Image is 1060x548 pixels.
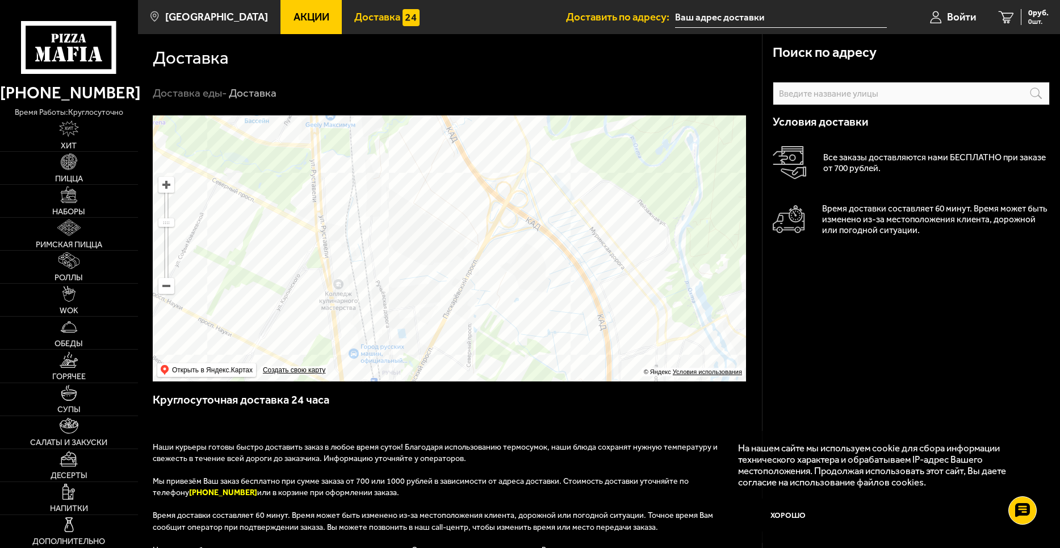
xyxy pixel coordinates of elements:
span: Напитки [50,504,88,512]
h3: Круглосуточная доставка 24 часа [153,392,747,419]
h1: Доставка [153,49,229,67]
p: На нашем сайте мы используем cookie для сбора информации технического характера и обрабатываем IP... [738,442,1027,488]
span: [GEOGRAPHIC_DATA] [165,12,268,23]
input: Ваш адрес доставки [675,7,887,28]
span: Римская пицца [36,240,102,248]
span: Обеды [55,339,83,347]
span: Пицца [55,175,83,182]
span: Доставить по адресу: [566,12,675,23]
img: 15daf4d41897b9f0e9f617042186c801.svg [403,9,419,26]
p: Время доставки составляет 60 минут. Время может быть изменено из-за местоположения клиента, дорож... [822,203,1050,236]
a: Создать свою карту [261,366,328,375]
img: Оплата доставки [773,146,806,180]
span: Дополнительно [32,537,105,545]
span: Супы [57,405,81,413]
span: Войти [947,12,976,23]
span: Акции [294,12,329,23]
span: Горячее [52,372,86,380]
span: Роллы [55,273,83,281]
button: Хорошо [738,499,837,532]
ymaps: Открыть в Яндекс.Картах [172,363,253,377]
img: Автомобиль доставки [773,205,805,233]
span: Салаты и закуски [30,438,107,446]
span: 0 руб. [1028,9,1049,17]
span: 0 шт. [1028,18,1049,25]
a: Доставка еды- [153,86,227,99]
h3: Условия доставки [773,116,1049,127]
span: Мы привезём Ваш заказ бесплатно при сумме заказа от 700 или 1000 рублей в зависимости от адреса д... [153,476,689,497]
input: Введите название улицы [773,82,1049,105]
ymaps: © Яндекс [644,368,671,375]
span: Наборы [52,207,85,215]
span: Доставка [354,12,400,23]
span: WOK [60,306,78,314]
h3: Поиск по адресу [773,45,877,59]
span: Наши курьеры готовы быстро доставить заказ в любое время суток! Благодаря использованию термосумо... [153,442,718,463]
ymaps: Открыть в Яндекс.Картах [157,363,256,377]
a: Условия использования [673,368,742,375]
p: Все заказы доставляются нами БЕСПЛАТНО при заказе от 700 рублей. [823,152,1050,174]
b: [PHONE_NUMBER] [189,488,257,497]
span: Хит [61,142,77,150]
span: Время доставки составляет 60 минут. Время может быть изменено из-за местоположения клиента, дорож... [153,510,713,532]
div: Доставка [229,86,276,100]
span: Десерты [51,471,87,479]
